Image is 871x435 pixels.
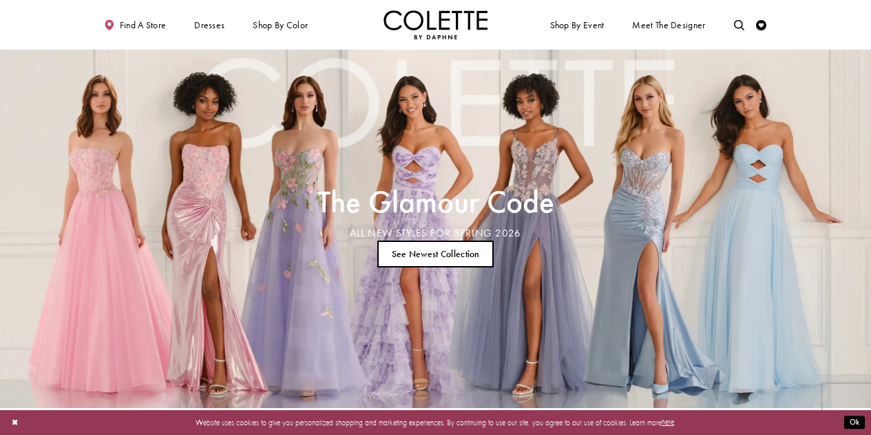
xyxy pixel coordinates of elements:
[317,227,554,239] h4: ALL NEW STYLES FOR SPRING 2026
[632,20,705,30] span: Meet the designer
[251,10,311,39] span: Shop by color
[731,10,747,39] a: Toggle search
[377,241,494,267] a: See Newest Collection The Glamour Code ALL NEW STYLES FOR SPRING 2026
[194,20,224,30] span: Dresses
[6,414,23,432] button: Close Dialog
[630,10,709,39] a: Meet the designer
[384,10,488,39] img: Colette by Daphne
[102,10,169,39] a: Find a store
[191,10,227,39] span: Dresses
[317,188,554,216] h2: The Glamour Code
[547,10,607,39] span: Shop By Event
[662,418,674,427] a: here
[844,416,865,429] button: Submit Dialog
[550,20,605,30] span: Shop By Event
[75,416,796,429] p: Website uses cookies to give you personalized shopping and marketing experiences. By continuing t...
[754,10,770,39] a: Check Wishlist
[253,20,308,30] span: Shop by color
[314,236,557,272] ul: Slider Links
[384,10,488,39] a: Visit Home Page
[120,20,167,30] span: Find a store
